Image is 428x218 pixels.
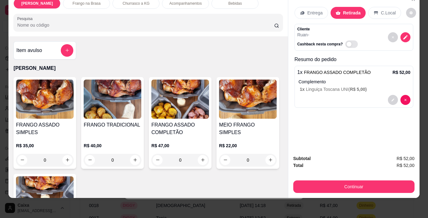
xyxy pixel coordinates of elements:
p: Linguiça Toscana UNI ( [300,86,410,92]
strong: Total [293,163,303,168]
button: decrease-product-quantity [400,95,410,105]
p: Entrega [307,10,323,16]
p: Complemento [299,79,410,85]
button: decrease-product-quantity [406,8,416,18]
img: product-image [16,80,74,119]
span: R$ 5,00 ) [350,87,367,92]
p: R$ 35,00 [16,143,74,149]
p: R$ 22,00 [219,143,277,149]
span: 1 x [300,87,306,92]
p: 1 x [297,69,371,76]
h4: FRANGO ASSADO SIMPLES [16,121,74,136]
span: R$ 52,00 [397,162,415,169]
p: [PERSON_NAME] [21,1,53,6]
p: Cashback nesta compra? [297,42,343,47]
span: FRANGO ASSADO COMPLETÃO [304,70,371,75]
img: product-image [16,176,74,215]
p: Resumo do pedido [295,56,413,63]
p: Frango na Brasa [73,1,101,6]
h4: Item avulso [16,47,42,54]
p: Retirada [343,10,361,16]
p: R$ 47,00 [151,143,209,149]
button: add-separate-item [61,44,73,57]
p: Churrasco a KG [123,1,149,6]
p: R$ 40,00 [84,143,141,149]
button: decrease-product-quantity [400,32,410,42]
button: decrease-product-quantity [388,32,398,42]
strong: Subtotal [293,156,311,161]
button: decrease-product-quantity [388,95,398,105]
h4: MEIO FRANGO SIMPLES [219,121,277,136]
p: Acompanhamentos [170,1,202,6]
p: C.Local [381,10,396,16]
p: Ruan - [297,32,360,38]
img: product-image [219,80,277,119]
p: Bebidas [228,1,242,6]
h4: FRANGO TRADICIONAL [84,121,141,129]
p: [PERSON_NAME] [13,65,283,72]
span: R$ 52,00 [397,155,415,162]
p: R$ 52,00 [393,69,410,75]
img: product-image [151,80,209,119]
button: Continuar [293,180,415,193]
input: Pesquisa [17,22,274,28]
label: Pesquisa [17,16,35,21]
h4: FRANGO ASSADO COMPLETÃO [151,121,209,136]
p: Cliente [297,27,360,32]
img: product-image [84,80,141,119]
label: Automatic updates [345,40,360,48]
